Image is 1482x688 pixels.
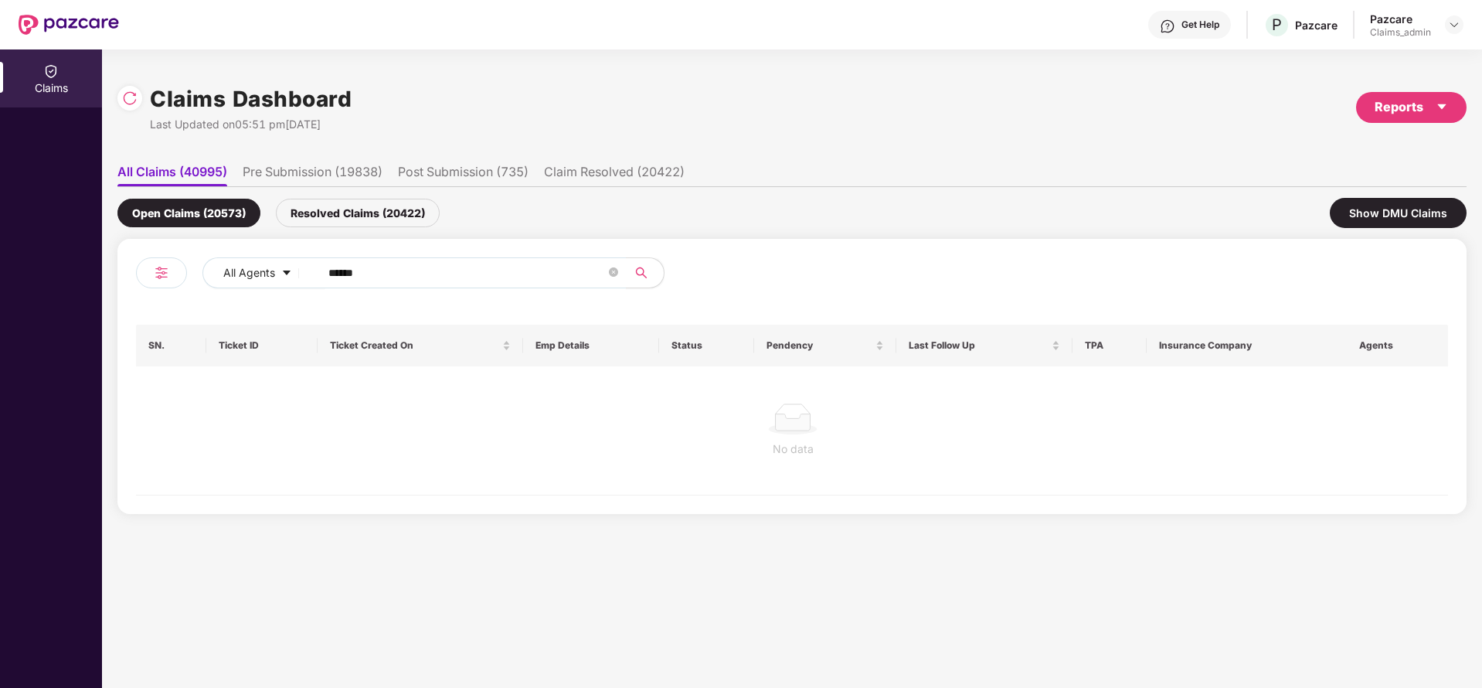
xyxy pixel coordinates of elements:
[1147,325,1348,366] th: Insurance Company
[150,82,352,116] h1: Claims Dashboard
[523,325,658,366] th: Emp Details
[766,339,872,352] span: Pendency
[909,339,1049,352] span: Last Follow Up
[150,116,352,133] div: Last Updated on 05:51 pm[DATE]
[243,164,382,186] li: Pre Submission (19838)
[626,257,665,288] button: search
[281,267,292,280] span: caret-down
[117,164,227,186] li: All Claims (40995)
[330,339,499,352] span: Ticket Created On
[1436,100,1448,113] span: caret-down
[896,325,1072,366] th: Last Follow Up
[1295,18,1338,32] div: Pazcare
[148,441,1437,458] div: No data
[1272,15,1282,34] span: P
[136,325,206,366] th: SN.
[276,199,440,227] div: Resolved Claims (20422)
[1375,97,1448,117] div: Reports
[1347,325,1448,366] th: Agents
[398,164,529,186] li: Post Submission (735)
[659,325,755,366] th: Status
[202,257,325,288] button: All Agentscaret-down
[43,63,59,79] img: svg+xml;base64,PHN2ZyBpZD0iQ2xhaW0iIHhtbG5zPSJodHRwOi8vd3d3LnczLm9yZy8yMDAwL3N2ZyIgd2lkdGg9IjIwIi...
[1072,325,1147,366] th: TPA
[122,90,138,106] img: svg+xml;base64,PHN2ZyBpZD0iUmVsb2FkLTMyeDMyIiB4bWxucz0iaHR0cDovL3d3dy53My5vcmcvMjAwMC9zdmciIHdpZH...
[754,325,896,366] th: Pendency
[609,267,618,277] span: close-circle
[19,15,119,35] img: New Pazcare Logo
[1160,19,1175,34] img: svg+xml;base64,PHN2ZyBpZD0iSGVscC0zMngzMiIgeG1sbnM9Imh0dHA6Ly93d3cudzMub3JnLzIwMDAvc3ZnIiB3aWR0aD...
[626,267,656,279] span: search
[152,264,171,282] img: svg+xml;base64,PHN2ZyB4bWxucz0iaHR0cDovL3d3dy53My5vcmcvMjAwMC9zdmciIHdpZHRoPSIyNCIgaGVpZ2h0PSIyNC...
[1330,198,1467,228] div: Show DMU Claims
[117,199,260,227] div: Open Claims (20573)
[609,266,618,281] span: close-circle
[1370,26,1431,39] div: Claims_admin
[1370,12,1431,26] div: Pazcare
[318,325,523,366] th: Ticket Created On
[1181,19,1219,31] div: Get Help
[206,325,318,366] th: Ticket ID
[1448,19,1460,31] img: svg+xml;base64,PHN2ZyBpZD0iRHJvcGRvd24tMzJ4MzIiIHhtbG5zPSJodHRwOi8vd3d3LnczLm9yZy8yMDAwL3N2ZyIgd2...
[223,264,275,281] span: All Agents
[544,164,685,186] li: Claim Resolved (20422)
